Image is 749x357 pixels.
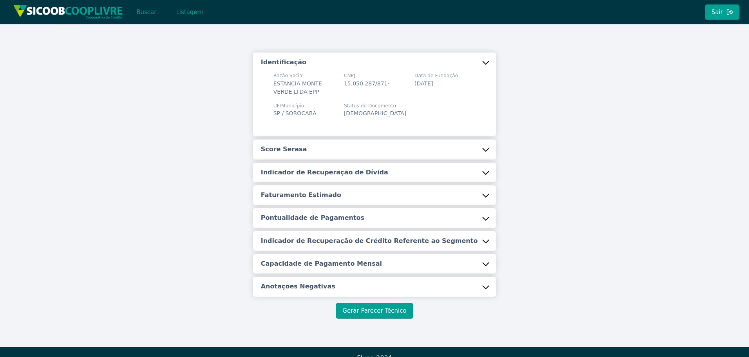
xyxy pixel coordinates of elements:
[253,277,496,296] button: Anotações Negativas
[253,231,496,251] button: Indicador de Recuperação de Crédito Referente ao Segmento
[273,72,335,79] span: Razão Social
[253,53,496,72] button: Identificação
[273,80,322,95] span: ESTANCIA MONTE VERDE LTDA EPP
[273,102,317,109] span: UF/Município
[261,259,382,268] h5: Capacidade de Pagamento Mensal
[261,237,478,245] h5: Indicador de Recuperação de Crédito Referente ao Segmento
[253,163,496,182] button: Indicador de Recuperação de Dívida
[253,140,496,159] button: Score Serasa
[336,303,413,319] button: Gerar Parecer Técnico
[261,58,306,67] h5: Identificação
[253,254,496,274] button: Capacidade de Pagamento Mensal
[253,185,496,205] button: Faturamento Estimado
[261,282,335,291] h5: Anotações Negativas
[344,102,406,109] span: Status do Documento
[261,191,341,199] h5: Faturamento Estimado
[130,4,163,20] button: Buscar
[273,110,317,116] span: SP / SOROCABA
[253,208,496,228] button: Pontualidade de Pagamentos
[261,214,364,222] h5: Pontualidade de Pagamentos
[705,4,740,20] button: Sair
[414,72,458,79] span: Data de Fundação
[169,4,210,20] button: Listagem
[344,72,390,79] span: CNPJ
[344,110,406,116] span: [DEMOGRAPHIC_DATA]
[261,145,307,154] h5: Score Serasa
[261,168,388,177] h5: Indicador de Recuperação de Dívida
[414,80,433,87] span: [DATE]
[344,80,390,87] span: 15.050.287/871-
[13,5,123,19] img: img/sicoob_cooplivre.png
